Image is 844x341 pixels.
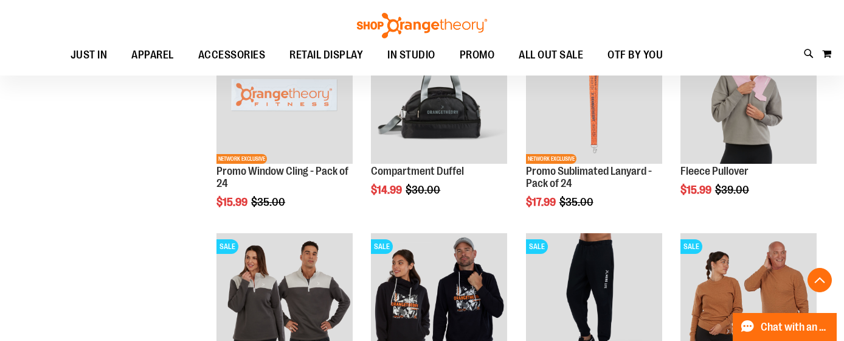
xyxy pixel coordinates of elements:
img: Shop Orangetheory [355,13,489,38]
span: APPAREL [131,41,174,69]
a: Product image for Window Cling Orange - Pack of 24SALENETWORK EXCLUSIVE [216,27,353,166]
span: $35.00 [559,196,595,208]
a: Promo Window Cling - Pack of 24 [216,165,348,189]
span: $30.00 [406,184,442,196]
a: Promo Sublimated Lanyard - Pack of 24 [526,165,652,189]
span: ALL OUT SALE [519,41,583,69]
img: Product image for Sublimated Lanyard - Pack of 24 [526,27,662,164]
span: $15.99 [680,184,713,196]
span: $14.99 [371,184,404,196]
span: SALE [526,239,548,254]
span: RETAIL DISPLAY [289,41,363,69]
span: $39.00 [715,184,751,196]
div: product [520,21,668,239]
div: product [674,21,823,227]
img: Product image for Fleece Pullover [680,27,817,164]
a: Product image for Fleece PulloverSALE [680,27,817,166]
div: product [365,21,513,227]
img: Product image for Window Cling Orange - Pack of 24 [216,27,353,164]
span: JUST IN [71,41,108,69]
a: Compartment Duffel front SALE [371,27,507,166]
a: Compartment Duffel [371,165,464,177]
span: SALE [216,239,238,254]
span: SALE [371,239,393,254]
button: Back To Top [808,268,832,292]
span: SALE [680,239,702,254]
span: Chat with an Expert [761,322,829,333]
span: OTF BY YOU [607,41,663,69]
span: PROMO [460,41,495,69]
span: ACCESSORIES [198,41,266,69]
span: $17.99 [526,196,558,208]
button: Chat with an Expert [733,313,837,341]
span: $15.99 [216,196,249,208]
a: Fleece Pullover [680,165,749,177]
span: NETWORK EXCLUSIVE [526,154,576,164]
span: NETWORK EXCLUSIVE [216,154,267,164]
div: product [210,21,359,239]
img: Compartment Duffel front [371,27,507,164]
span: IN STUDIO [387,41,435,69]
a: Product image for Sublimated Lanyard - Pack of 24SALENETWORK EXCLUSIVE [526,27,662,166]
span: $35.00 [251,196,287,208]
